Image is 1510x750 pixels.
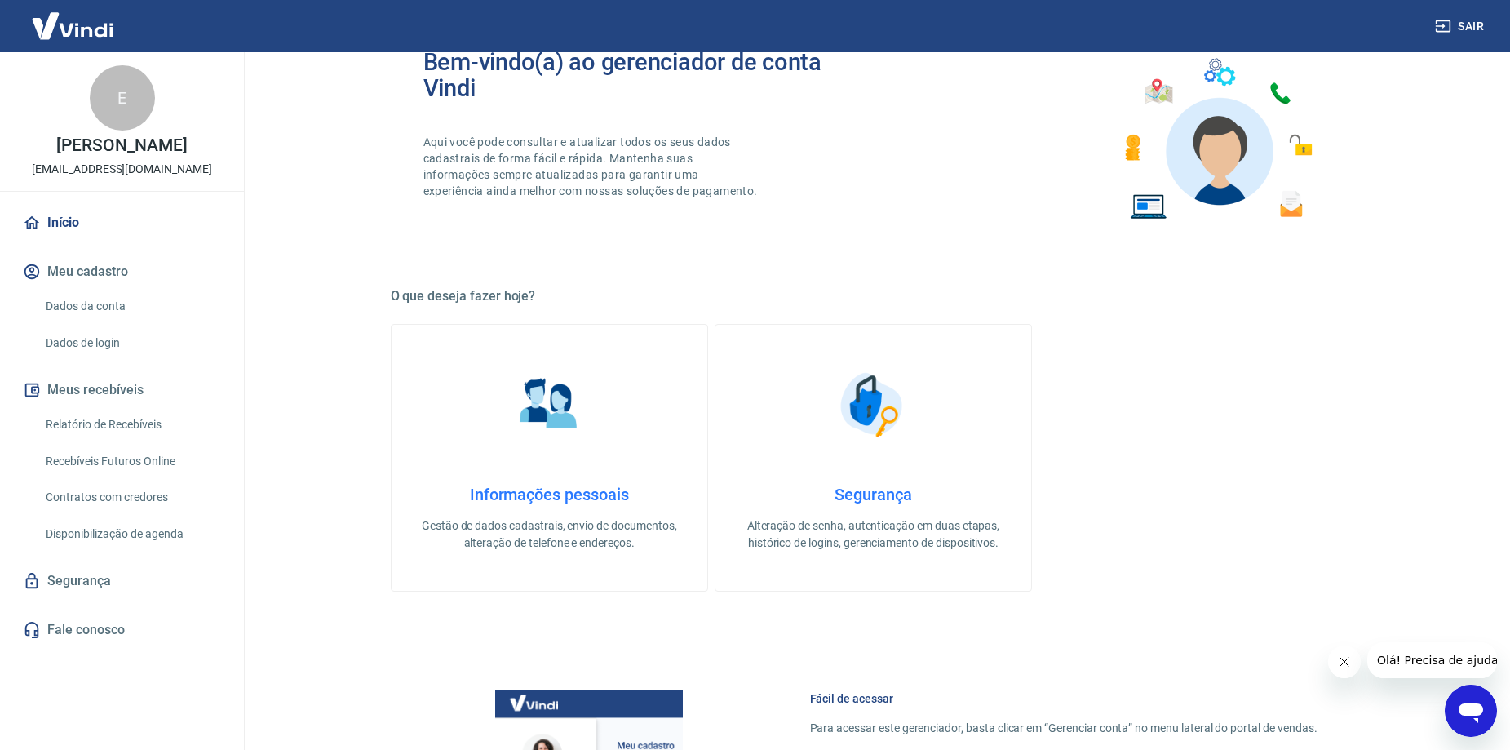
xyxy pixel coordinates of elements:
[508,364,590,446] img: Informações pessoais
[742,517,1005,552] p: Alteração de senha, autenticação em duas etapas, histórico de logins, gerenciamento de dispositivos.
[742,485,1005,504] h4: Segurança
[20,254,224,290] button: Meu cadastro
[423,49,874,101] h2: Bem-vindo(a) ao gerenciador de conta Vindi
[39,445,224,478] a: Recebíveis Futuros Online
[1367,642,1497,678] iframe: Mensagem da empresa
[810,690,1317,707] h6: Fácil de acessar
[715,324,1032,592] a: SegurançaSegurançaAlteração de senha, autenticação em duas etapas, histórico de logins, gerenciam...
[20,372,224,408] button: Meus recebíveis
[418,517,681,552] p: Gestão de dados cadastrais, envio de documentos, alteração de telefone e endereços.
[391,324,708,592] a: Informações pessoaisInformações pessoaisGestão de dados cadastrais, envio de documentos, alteraçã...
[20,205,224,241] a: Início
[1110,49,1324,229] img: Imagem de um avatar masculino com diversos icones exemplificando as funcionalidades do gerenciado...
[39,481,224,514] a: Contratos com credores
[20,612,224,648] a: Fale conosco
[1445,685,1497,737] iframe: Botão para abrir a janela de mensagens
[39,408,224,442] a: Relatório de Recebíveis
[418,485,681,504] h4: Informações pessoais
[832,364,914,446] img: Segurança
[423,134,761,199] p: Aqui você pode consultar e atualizar todos os seus dados cadastrais de forma fácil e rápida. Mant...
[20,1,126,51] img: Vindi
[1328,646,1361,678] iframe: Fechar mensagem
[1432,11,1490,42] button: Sair
[90,65,155,131] div: E
[391,288,1357,304] h5: O que deseja fazer hoje?
[32,161,212,178] p: [EMAIL_ADDRESS][DOMAIN_NAME]
[39,326,224,360] a: Dados de login
[10,11,137,24] span: Olá! Precisa de ajuda?
[39,517,224,551] a: Disponibilização de agenda
[56,137,187,154] p: [PERSON_NAME]
[39,290,224,323] a: Dados da conta
[20,563,224,599] a: Segurança
[810,720,1317,737] p: Para acessar este gerenciador, basta clicar em “Gerenciar conta” no menu lateral do portal de ven...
